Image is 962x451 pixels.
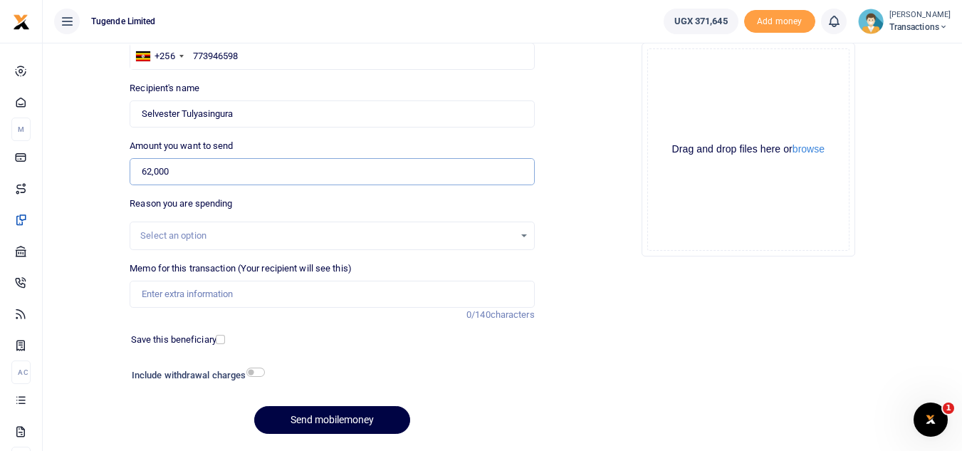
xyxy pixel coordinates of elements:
[13,16,30,26] a: logo-small logo-large logo-large
[130,43,534,70] input: Enter phone number
[132,370,258,381] h6: Include withdrawal charges
[491,309,535,320] span: characters
[130,81,199,95] label: Recipient's name
[140,229,513,243] div: Select an option
[130,100,534,128] input: Loading name...
[13,14,30,31] img: logo-small
[85,15,162,28] span: Tugende Limited
[11,361,31,384] li: Ac
[674,14,728,28] span: UGX 371,645
[889,9,951,21] small: [PERSON_NAME]
[11,118,31,141] li: M
[943,403,954,414] span: 1
[744,15,815,26] a: Add money
[658,9,744,34] li: Wallet ballance
[130,261,352,276] label: Memo for this transaction (Your recipient will see this)
[744,10,815,33] li: Toup your wallet
[744,10,815,33] span: Add money
[664,9,738,34] a: UGX 371,645
[130,43,187,69] div: Uganda: +256
[130,197,232,211] label: Reason you are spending
[466,309,491,320] span: 0/140
[642,43,855,256] div: File Uploader
[130,158,534,185] input: UGX
[130,139,233,153] label: Amount you want to send
[858,9,951,34] a: profile-user [PERSON_NAME] Transactions
[254,406,410,434] button: Send mobilemoney
[914,403,948,437] iframe: Intercom live chat
[889,21,951,33] span: Transactions
[858,9,884,34] img: profile-user
[131,333,216,347] label: Save this beneficiary
[793,144,825,154] button: browse
[648,142,849,156] div: Drag and drop files here or
[130,281,534,308] input: Enter extra information
[155,49,174,63] div: +256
